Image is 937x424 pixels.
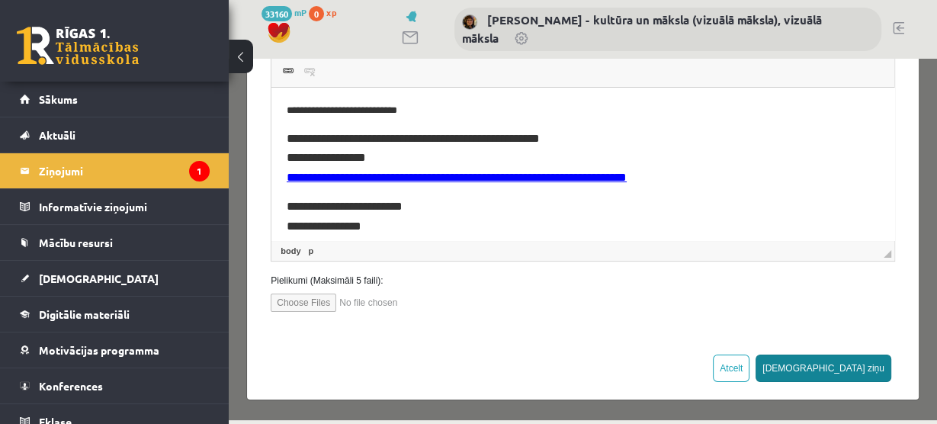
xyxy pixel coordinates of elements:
[462,14,477,30] img: Ilze Kolka - kultūra un māksla (vizuālā māksla), vizuālā māksla
[20,117,210,153] a: Aktuāli
[20,332,210,368] a: Motivācijas programma
[20,153,210,188] a: Ziņojumi1
[70,2,91,22] a: Atsaistīt
[20,261,210,296] a: [DEMOGRAPHIC_DATA]
[39,153,210,188] legend: Ziņojumi
[20,297,210,332] a: Digitālie materiāli
[43,29,666,181] iframe: Bagātinātā teksta redaktors, wiswyg-editor-47433880993680-1758296601-348
[189,161,210,181] i: 1
[20,368,210,403] a: Konferences
[262,6,292,21] span: 33160
[20,225,210,260] a: Mācību resursi
[39,92,78,106] span: Sākums
[39,189,210,224] legend: Informatīvie ziņojumi
[49,185,75,199] a: body elements
[294,6,306,18] span: mP
[39,307,130,321] span: Digitālie materiāli
[39,128,75,142] span: Aktuāli
[39,343,159,357] span: Motivācijas programma
[39,271,159,285] span: [DEMOGRAPHIC_DATA]
[30,215,678,229] label: Pielikumi (Maksimāli 5 faili):
[462,12,822,46] a: [PERSON_NAME] - kultūra un māksla (vizuālā māksla), vizuālā māksla
[20,189,210,224] a: Informatīvie ziņojumi
[39,379,103,393] span: Konferences
[77,185,88,199] a: p elements
[49,2,70,22] a: Saite (vadīšanas taustiņš+K)
[527,296,663,323] button: [DEMOGRAPHIC_DATA] ziņu
[262,6,306,18] a: 33160 mP
[655,191,663,199] span: Mērogot
[309,6,324,21] span: 0
[20,82,210,117] a: Sākums
[326,6,336,18] span: xp
[309,6,344,18] a: 0 xp
[484,296,521,323] button: Atcelt
[15,15,608,386] body: Bagātinātā teksta redaktors, wiswyg-editor-47433880993680-1758296601-348
[39,236,113,249] span: Mācību resursi
[17,27,139,65] a: Rīgas 1. Tālmācības vidusskola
